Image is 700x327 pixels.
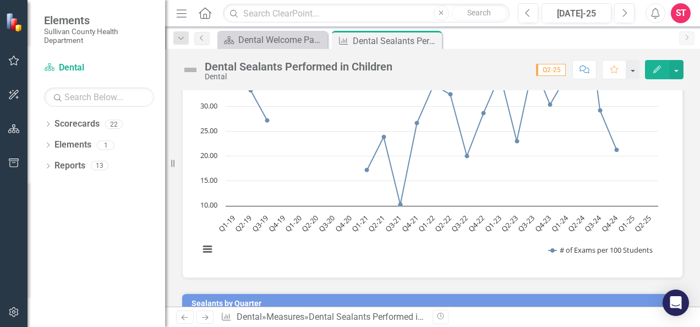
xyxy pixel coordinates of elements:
text: Q3-22 [450,213,470,233]
a: Measures [266,312,304,322]
div: 1 [97,140,114,150]
path: Q2-21, 23.88520971. # of Exams per 100 Students . [382,135,386,139]
text: Q3-19 [250,213,270,233]
a: Elements [54,139,91,151]
path: Q4-23, 30.39414872. # of Exams per 100 Students . [548,102,553,107]
div: Dental [205,73,392,81]
text: Q1-21 [349,213,370,233]
text: Q1-19 [216,213,237,233]
text: Q1-25 [616,213,636,233]
button: [DATE]-25 [542,3,611,23]
text: Q4-24 [599,212,620,233]
button: Show # of Exams per 100 Students [549,245,654,255]
text: Q2-25 [632,213,653,233]
text: Q2-19 [233,213,254,233]
text: Q4-19 [266,213,287,233]
path: Q4-22, 28.67487328. # of Exams per 100 Students . [482,111,486,115]
path: Q3-19, 27.20754717. # of Exams per 100 Students . [265,118,270,123]
div: Dental Sealants Performed in Children [309,312,457,322]
text: Q4-20 [333,213,353,233]
text: Q2-20 [299,213,320,233]
div: [DATE]-25 [545,7,608,20]
text: Q3-21 [383,213,403,233]
button: View chart menu, Screened [200,242,215,257]
div: » » [221,311,424,324]
a: Reports [54,160,85,172]
span: Elements [44,14,154,27]
a: Dental [237,312,262,322]
text: Q2-21 [366,213,386,233]
text: 30.00 [200,101,217,111]
h3: Sealants by Quarter [192,299,677,308]
a: Scorecards [54,118,100,130]
text: Q1-23 [483,213,503,233]
text: Q4-22 [466,213,486,233]
text: Q1-22 [416,213,436,233]
text: Q4-23 [533,213,553,233]
img: ClearPoint Strategy [6,13,25,32]
path: Q3-21, 10.28315946. # of Exams per 100 Students . [398,202,403,206]
div: Dental Welcome Page [238,33,325,47]
button: ST [671,3,691,23]
path: Q2-19, 33.29283111. # of Exams per 100 Students . [249,88,253,92]
input: Search ClearPoint... [223,4,510,23]
path: Q4-21, 26.68089648. # of Exams per 100 Students . [415,121,419,125]
a: Dental Welcome Page [220,33,325,47]
path: Q3-22, 20.03357583. # of Exams per 100 Students . [465,154,469,158]
text: Q2-23 [499,213,519,233]
text: Q3-23 [516,213,536,233]
text: 15.00 [200,175,217,185]
text: 25.00 [200,126,217,135]
path: Q1-21, 17.23237598. # of Exams per 100 Students . [365,168,369,172]
div: Dental Sealants Performed in Children [205,61,392,73]
div: 22 [105,119,123,129]
text: Q2-24 [566,212,587,233]
text: 10.00 [200,200,217,210]
div: Open Intercom Messenger [663,290,689,316]
text: Q1-20 [283,213,303,233]
text: 20.00 [200,150,217,160]
small: Sullivan County Health Department [44,27,154,45]
span: Search [467,8,491,17]
div: Dental Sealants Performed in Children [353,34,439,48]
a: Dental [44,62,154,74]
path: Q2-22, 32.47373448. # of Exams per 100 Students . [449,92,453,96]
path: Q2-23, 23.03415409. # of Exams per 100 Students . [515,139,519,143]
text: Q3-20 [316,213,337,233]
img: Not Defined [182,61,199,79]
path: Q3-24, 29.24657534. # of Exams per 100 Students . [598,108,603,112]
text: Q1-24 [549,212,570,233]
path: Q4-24, 21.28475551. # of Exams per 100 Students . [615,148,619,152]
input: Search Below... [44,88,154,107]
button: Search [452,6,507,21]
text: Q3-24 [582,212,603,233]
text: Q2-22 [433,213,453,233]
div: 13 [91,161,108,171]
span: Q2-25 [536,64,566,76]
text: Q4-21 [400,213,420,233]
